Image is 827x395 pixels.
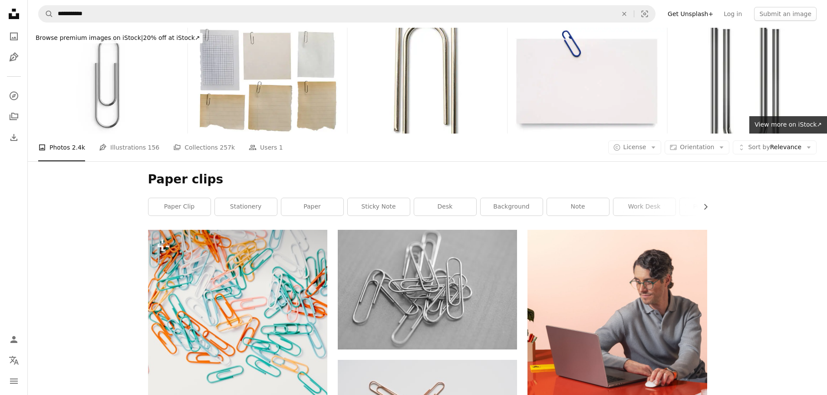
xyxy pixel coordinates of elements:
a: Browse premium images on iStock|20% off at iStock↗ [28,28,208,49]
img: Paper Clip with Path [348,28,507,134]
button: Menu [5,372,23,390]
span: View more on iStock ↗ [755,121,822,128]
h1: Paper clips [148,172,707,187]
button: Orientation [665,140,729,154]
a: Illustrations 156 [99,134,159,161]
span: Sort by [748,144,770,150]
button: Visual search [634,6,655,22]
a: background [481,198,543,215]
form: Find visuals sitewide [38,5,656,23]
img: Paper clip [668,28,827,134]
span: Relevance [748,143,801,152]
a: Explore [5,87,23,104]
button: Submit an image [754,7,817,21]
a: paper clip [148,198,211,215]
span: Orientation [680,144,714,150]
a: Collections 257k [173,134,235,161]
button: Search Unsplash [39,6,53,22]
a: sticky note [348,198,410,215]
a: desk [414,198,476,215]
span: 156 [148,143,160,152]
a: a group of scissors [338,286,517,294]
a: Collections [5,108,23,125]
a: Log in / Sign up [5,331,23,348]
a: stationery [215,198,277,215]
span: Browse premium images on iStock | [36,34,143,41]
a: Log in [718,7,747,21]
img: a group of scissors [338,230,517,349]
a: Illustrations [5,49,23,66]
a: Get Unsplash+ [662,7,718,21]
button: License [608,140,662,154]
span: 1 [279,143,283,152]
a: work desk [613,198,675,215]
a: a pile of colored paper clips on a white surface [148,360,327,368]
a: Download History [5,129,23,146]
a: paper [281,198,343,215]
button: Sort byRelevance [733,140,817,154]
a: post it note [680,198,742,215]
a: Home — Unsplash [5,5,23,24]
span: 257k [220,143,235,152]
span: License [623,144,646,150]
button: Clear [615,6,634,22]
img: White blank index card [508,28,667,134]
a: View more on iStock↗ [749,116,827,134]
a: note [547,198,609,215]
span: 20% off at iStock ↗ [36,34,200,41]
a: Photos [5,28,23,45]
img: Paper clip isolated on white background [28,28,187,134]
img: Set of old scraps of different types of paper with torn edges fixed with a paper clip on a white ... [188,28,347,134]
button: Language [5,352,23,369]
a: Users 1 [249,134,283,161]
button: scroll list to the right [698,198,707,215]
